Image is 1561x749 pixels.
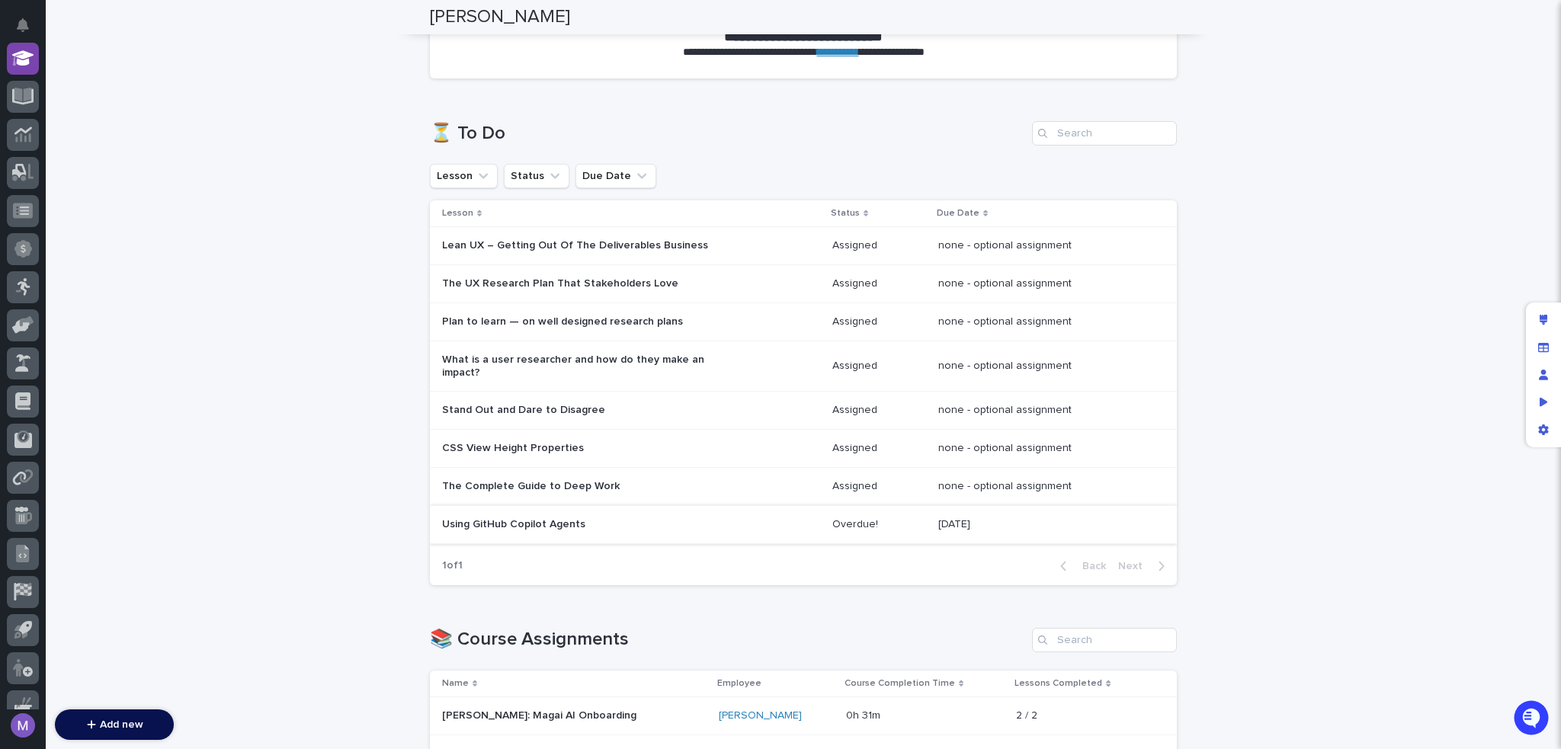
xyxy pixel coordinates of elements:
[19,18,39,43] div: Notifications
[442,354,709,379] p: What is a user researcher and how do they make an impact?
[7,9,39,41] button: Notifications
[442,315,709,328] p: Plan to learn — on well designed research plans
[259,174,277,192] button: Start new chat
[15,14,46,45] img: Stacker
[1112,559,1177,573] button: Next
[430,629,1026,651] h1: 📚 Course Assignments
[504,164,569,188] button: Status
[430,227,1177,265] tr: Lean UX – Getting Out Of The Deliverables BusinessAssignedAssigned none - optional assignmentnone...
[47,260,123,272] span: [PERSON_NAME]
[236,219,277,237] button: See all
[1530,389,1557,416] div: Preview as
[430,341,1177,392] tr: What is a user researcher and how do they make an impact?AssignedAssigned none - optional assignm...
[30,364,83,379] span: Help Docs
[1512,699,1553,740] iframe: Open customer support
[135,301,166,313] span: [DATE]
[442,518,709,531] p: Using GitHub Copilot Agents
[430,467,1177,505] tr: The Complete Guide to Deep WorkAssignedAssigned none - optional assignmentnone - optional assignment
[1118,561,1152,571] span: Next
[7,709,39,741] button: users-avatar
[127,260,132,272] span: •
[1016,706,1040,722] p: 2 / 2
[832,357,880,373] p: Assigned
[135,260,166,272] span: [DATE]
[127,301,132,313] span: •
[107,401,184,413] a: Powered byPylon
[938,477,1075,493] p: none - optional assignment
[1530,306,1557,334] div: Edit layout
[430,265,1177,303] tr: The UX Research Plan That Stakeholders LoveAssignedAssigned none - optional assignmentnone - opti...
[845,675,955,692] p: Course Completion Time
[15,169,43,197] img: 1736555164131-43832dd5-751b-4058-ba23-39d91318e5a0
[1014,675,1102,692] p: Lessons Completed
[442,239,709,252] p: Lean UX – Getting Out Of The Deliverables Business
[938,439,1075,455] p: none - optional assignment
[430,302,1177,341] tr: Plan to learn — on well designed research plansAssignedAssigned none - optional assignmentnone - ...
[832,312,880,328] p: Assigned
[1073,561,1106,571] span: Back
[832,401,880,417] p: Assigned
[938,357,1075,373] p: none - optional assignment
[152,402,184,413] span: Pylon
[15,366,27,378] div: 📖
[1032,628,1177,652] input: Search
[430,696,1177,735] tr: [PERSON_NAME]: Magai AI Onboarding[PERSON_NAME]: Magai AI Onboarding [PERSON_NAME] 0h 31m0h 31m 2...
[937,205,979,222] p: Due Date
[831,205,860,222] p: Status
[832,274,880,290] p: Assigned
[430,547,475,584] p: 1 of 1
[1032,121,1177,146] input: Search
[15,60,277,85] p: Welcome 👋
[719,709,802,722] a: [PERSON_NAME]
[15,245,40,270] img: Brittany
[575,164,656,188] button: Due Date
[938,236,1075,252] p: none - optional assignment
[15,222,102,234] div: Past conversations
[938,274,1075,290] p: none - optional assignment
[52,184,193,197] div: We're available if you need us!
[442,480,709,493] p: The Complete Guide to Deep Work
[40,122,252,138] input: Clear
[832,515,881,531] p: Overdue!
[442,706,639,722] p: [PERSON_NAME]: Magai AI Onboarding
[430,505,1177,543] tr: Using GitHub Copilot AgentsOverdue!Overdue! [DATE][DATE]
[55,709,174,740] button: Add new
[832,477,880,493] p: Assigned
[442,442,709,455] p: CSS View Height Properties
[938,401,1075,417] p: none - optional assignment
[938,515,973,531] p: [DATE]
[15,286,40,311] img: Matthew Hall
[1530,334,1557,361] div: Manage fields and data
[430,392,1177,430] tr: Stand Out and Dare to DisagreeAssignedAssigned none - optional assignmentnone - optional assignment
[442,205,473,222] p: Lesson
[832,236,880,252] p: Assigned
[52,169,250,184] div: Start new chat
[15,85,277,109] p: How can we help?
[430,6,570,28] h2: [PERSON_NAME]
[846,706,883,722] p: 0h 31m
[938,312,1075,328] p: none - optional assignment
[442,404,709,417] p: Stand Out and Dare to Disagree
[47,301,123,313] span: [PERSON_NAME]
[717,675,761,692] p: Employee
[30,261,43,273] img: 1736555164131-43832dd5-751b-4058-ba23-39d91318e5a0
[1530,361,1557,389] div: Manage users
[9,358,89,386] a: 📖Help Docs
[430,430,1177,468] tr: CSS View Height PropertiesAssignedAssigned none - optional assignmentnone - optional assignment
[1048,559,1112,573] button: Back
[430,164,498,188] button: Lesson
[442,277,709,290] p: The UX Research Plan That Stakeholders Love
[430,123,1026,145] h1: ⏳ To Do
[442,675,469,692] p: Name
[832,439,880,455] p: Assigned
[1530,416,1557,443] div: App settings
